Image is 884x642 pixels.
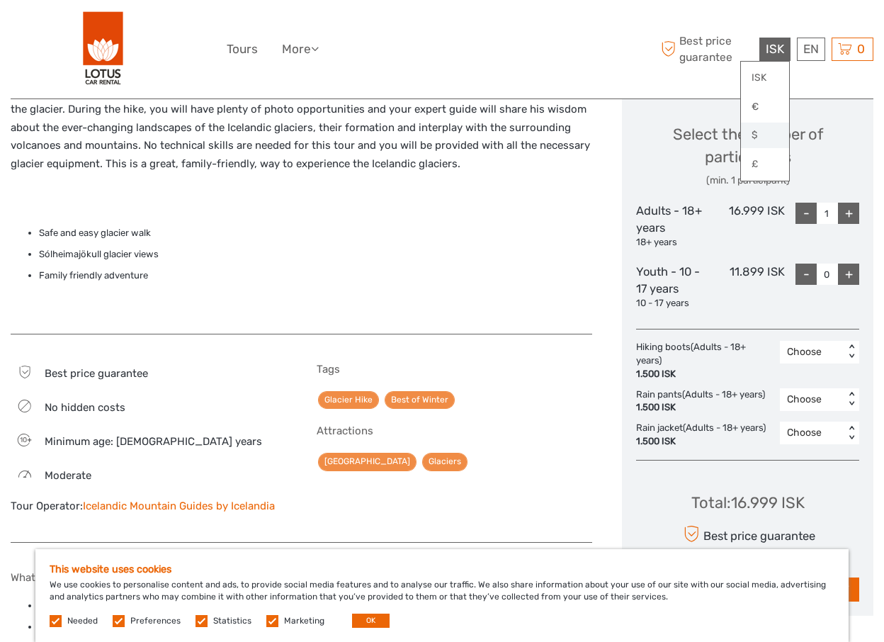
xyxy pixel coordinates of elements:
[282,39,319,60] a: More
[213,615,251,627] label: Statistics
[787,426,837,440] div: Choose
[710,264,785,310] div: 11.899 ISK
[636,264,710,310] div: Youth - 10 - 17 years
[39,225,592,241] li: Safe and easy glacier walk
[795,264,817,285] div: -
[636,203,710,249] div: Adults - 18+ years
[45,435,262,448] span: Minimum age: [DEMOGRAPHIC_DATA] years
[83,500,275,512] a: Icelandic Mountain Guides by Icelandia
[846,344,858,359] div: < >
[35,549,849,642] div: We use cookies to personalise content and ads, to provide social media features and to analyse ou...
[787,345,837,359] div: Choose
[422,453,467,471] a: Glaciers
[636,123,859,188] div: Select the number of participants
[317,363,593,376] h5: Tags
[846,392,858,407] div: < >
[795,203,817,224] div: -
[741,65,789,91] a: ISK
[636,422,773,449] div: Rain jacket (Adults - 18+ years)
[50,563,834,575] h5: This website uses cookies
[318,391,379,409] a: Glacier Hike
[636,297,710,310] div: 10 - 17 years
[11,499,287,514] div: Tour Operator:
[766,42,784,56] span: ISK
[39,268,592,283] li: Family friendly adventure
[130,615,181,627] label: Preferences
[83,11,124,88] img: 443-e2bd2384-01f0-477a-b1bf-f993e7f52e7d_logo_big.png
[385,391,455,409] a: Best of Winter
[797,38,825,61] div: EN
[20,25,160,36] p: We're away right now. Please check back later!
[284,615,324,627] label: Marketing
[352,614,390,628] button: OK
[11,571,287,584] h5: What is included
[227,39,258,60] a: Tours
[636,368,773,381] div: 1.500 ISK
[658,33,756,64] span: Best price guarantee
[710,203,785,249] div: 16.999 ISK
[636,236,710,249] div: 18+ years
[39,247,592,262] li: Sólheimajökull glacier views
[787,393,837,407] div: Choose
[838,203,859,224] div: +
[691,492,805,514] div: Total : 16.999 ISK
[741,123,789,148] a: $
[636,401,765,415] div: 1.500 ISK
[636,435,766,449] div: 1.500 ISK
[741,94,789,120] a: €
[13,435,33,445] span: 10
[45,367,148,380] span: Best price guarantee
[317,424,593,437] h5: Attractions
[680,522,815,546] div: Best price guarantee
[846,426,858,441] div: < >
[45,401,125,414] span: No hidden costs
[855,42,867,56] span: 0
[636,174,859,188] div: (min. 1 participant)
[45,469,91,482] span: Moderate
[741,152,789,177] a: £
[838,264,859,285] div: +
[318,453,416,471] a: [GEOGRAPHIC_DATA]
[11,47,592,174] p: This is an informative, safe and easy glacier walk on the Sólheimajökull glacier tongue. Your cer...
[636,341,780,381] div: Hiking boots (Adults - 18+ years)
[67,615,98,627] label: Needed
[163,22,180,39] button: Open LiveChat chat widget
[636,388,772,415] div: Rain pants (Adults - 18+ years)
